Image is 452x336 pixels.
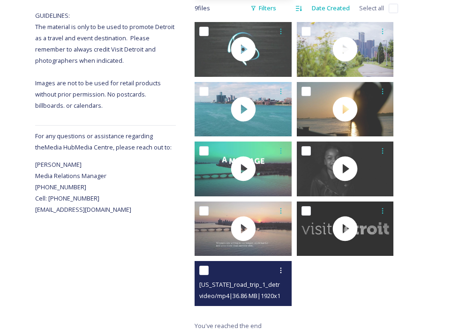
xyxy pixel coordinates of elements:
span: 9 file s [195,4,210,13]
span: video/mp4 | 36.86 MB | 1920 x 1080 [199,291,290,300]
img: thumbnail [297,142,394,196]
img: thumbnail [297,82,394,136]
img: thumbnail [297,22,394,76]
img: thumbnail [195,202,292,256]
span: Select all [359,4,384,13]
span: [PERSON_NAME] Media Relations Manager [PHONE_NUMBER] Cell: [PHONE_NUMBER] [EMAIL_ADDRESS][DOMAIN_... [35,160,131,214]
span: You've reached the end [195,321,262,330]
span: For any questions or assistance regarding the Media Hub Media Centre, please reach out to: [35,132,172,151]
img: thumbnail [195,142,292,196]
img: thumbnail [297,202,394,256]
img: thumbnail [195,82,292,136]
img: thumbnail [195,22,292,76]
span: [US_STATE]_road_trip_1_detroit_v4 (1080p).mp4 [199,280,331,289]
